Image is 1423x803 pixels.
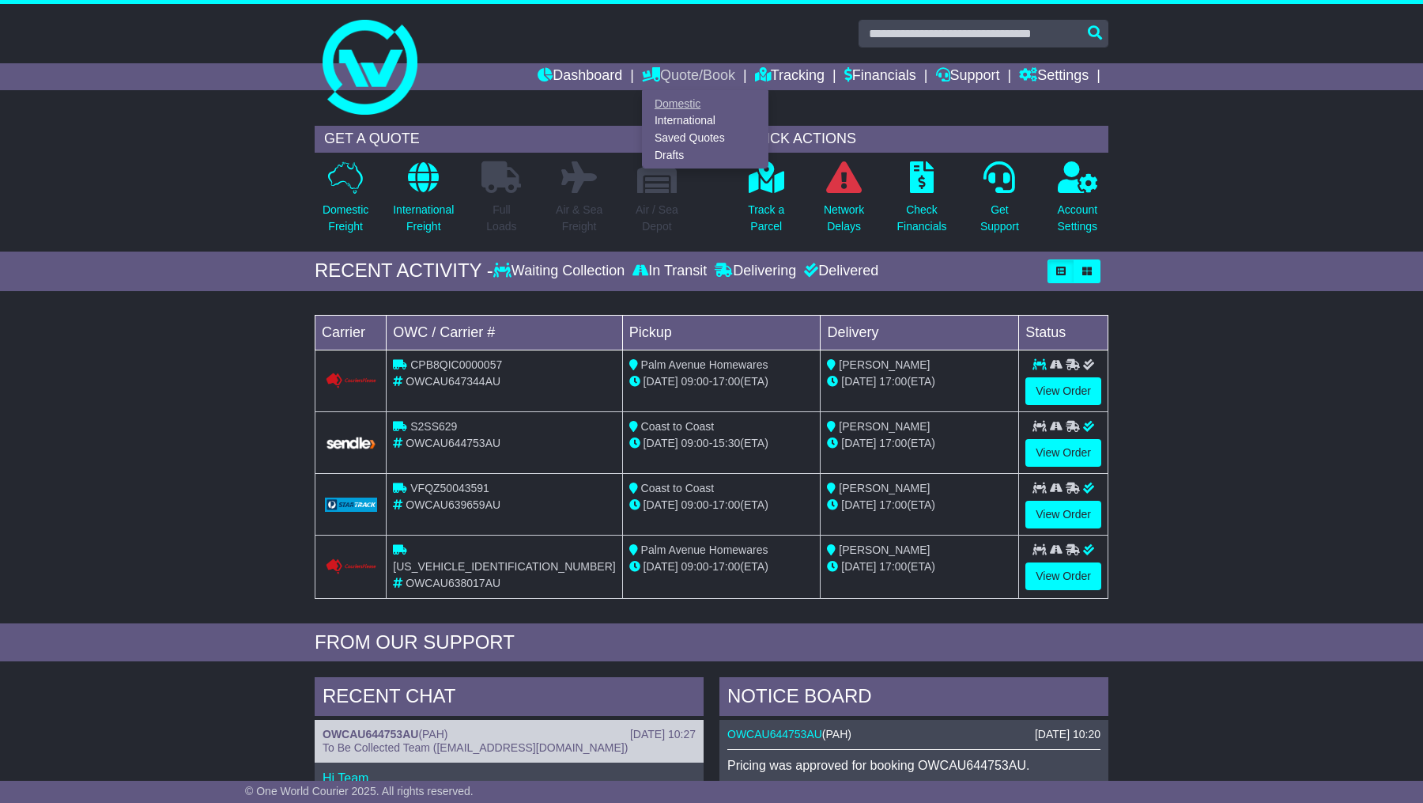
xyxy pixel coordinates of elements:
a: View Order [1025,562,1101,590]
span: Coast to Coast [641,420,715,433]
span: [DATE] [644,498,678,511]
span: [PERSON_NAME] [839,482,930,494]
span: 17:00 [712,498,740,511]
img: GetCarrierServiceLogo [325,373,377,389]
a: Domestic [643,95,768,112]
p: Air & Sea Freight [556,202,602,235]
div: Quote/Book [642,90,768,169]
p: Check Financials [897,202,947,235]
a: Settings [1019,63,1089,90]
img: Couriers_Please.png [325,559,377,575]
p: Track a Parcel [748,202,784,235]
div: (ETA) [827,559,1012,575]
a: View Order [1025,439,1101,467]
span: 09:00 [681,437,709,449]
span: S2SS629 [410,420,457,433]
div: ( ) [727,728,1100,741]
span: [DATE] [841,375,876,388]
div: (ETA) [827,373,1012,390]
a: Drafts [643,146,768,164]
div: FROM OUR SUPPORT [315,631,1108,654]
span: 17:00 [879,437,907,449]
span: 09:00 [681,375,709,388]
p: Account Settings [1058,202,1098,235]
span: Coast to Coast [641,482,715,494]
div: - (ETA) [629,435,814,452]
div: - (ETA) [629,497,814,513]
a: Track aParcel [747,161,785,244]
div: RECENT CHAT [315,677,704,720]
div: QUICK ACTIONS [735,126,1108,153]
p: Pricing was approved for booking OWCAU644753AU. [727,758,1100,773]
span: 09:00 [681,560,709,573]
img: GetCarrierServiceLogo [325,498,377,512]
p: International Freight [393,202,454,235]
div: ( ) [323,728,696,741]
div: Waiting Collection [493,263,628,280]
p: Get Support [980,202,1019,235]
a: GetSupport [979,161,1020,244]
span: 17:00 [879,560,907,573]
span: OWCAU644753AU [406,437,500,449]
a: DomesticFreight [322,161,369,244]
span: Palm Avenue Homewares [641,544,768,556]
div: Delivered [800,263,878,280]
a: Saved Quotes [643,130,768,147]
a: OWCAU644753AU [323,728,418,741]
td: Delivery [821,315,1019,350]
span: PAH [826,728,848,741]
span: OWCAU647344AU [406,375,500,388]
div: (ETA) [827,435,1012,452]
div: [DATE] 10:20 [1035,728,1100,741]
div: NOTICE BOARD [719,677,1108,720]
p: Air / Sea Depot [636,202,678,235]
a: InternationalFreight [392,161,455,244]
span: [DATE] [644,560,678,573]
div: In Transit [628,263,711,280]
a: Dashboard [538,63,622,90]
span: [PERSON_NAME] [839,544,930,556]
div: Delivering [711,263,800,280]
span: 15:30 [712,437,740,449]
a: International [643,112,768,130]
div: - (ETA) [629,373,814,390]
p: Network Delays [824,202,864,235]
a: View Order [1025,377,1101,405]
a: Financials [844,63,916,90]
span: PAH [422,728,444,741]
span: [DATE] [841,498,876,511]
span: 17:00 [712,375,740,388]
a: OWCAU644753AU [727,728,822,741]
span: [US_VEHICLE_IDENTIFICATION_NUMBER] [393,560,615,573]
span: [DATE] [841,560,876,573]
span: [DATE] [644,437,678,449]
div: GET A QUOTE [315,126,688,153]
span: To Be Collected Team ([EMAIL_ADDRESS][DOMAIN_NAME]) [323,741,628,754]
a: AccountSettings [1057,161,1099,244]
span: 17:00 [879,498,907,511]
div: RECENT ACTIVITY - [315,259,493,282]
span: [DATE] [644,375,678,388]
div: (ETA) [827,497,1012,513]
a: View Order [1025,501,1101,528]
td: Pickup [622,315,821,350]
a: NetworkDelays [823,161,865,244]
a: Support [936,63,1000,90]
span: [DATE] [841,437,876,449]
span: 09:00 [681,498,709,511]
td: Status [1019,315,1108,350]
span: [PERSON_NAME] [839,358,930,371]
td: OWC / Carrier # [387,315,622,350]
span: 17:00 [712,560,740,573]
span: © One World Courier 2025. All rights reserved. [245,785,474,797]
img: GetCarrierServiceLogo [325,436,377,450]
a: CheckFinancials [896,161,948,244]
span: VFQZ50043591 [410,482,489,494]
span: OWCAU639659AU [406,498,500,511]
p: Full Loads [481,202,521,235]
p: Domestic Freight [323,202,368,235]
a: Tracking [755,63,825,90]
div: [DATE] 10:27 [630,728,696,741]
span: 17:00 [879,375,907,388]
div: - (ETA) [629,559,814,575]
